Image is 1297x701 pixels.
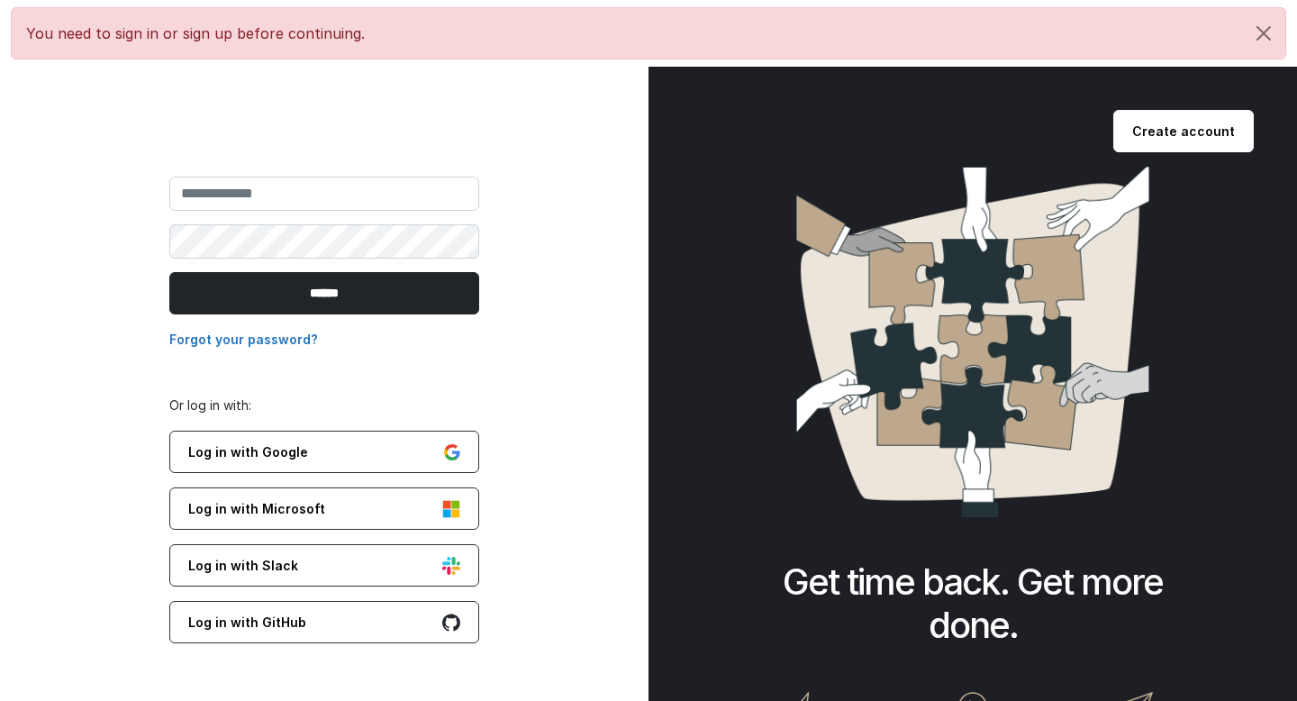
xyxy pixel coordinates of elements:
a: Forgot your password? [169,332,318,347]
div: You need to sign in or sign up before continuing. [11,7,1286,59]
h1: Get time back. Get more done. [735,560,1211,647]
img: sign_up_prop-c6f219029fb17c34632db22dd32299e5f8fde7e7be1d3a539c0ffc961b02b1bc.png [796,167,1149,517]
a: Create account [1113,110,1254,152]
a: Log in with GitHub [169,601,479,643]
a: Log in with Microsoft [169,487,479,530]
span: Or log in with: [169,397,251,413]
a: Log in with Google [169,431,479,473]
a: Log in with Slack [169,544,479,587]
